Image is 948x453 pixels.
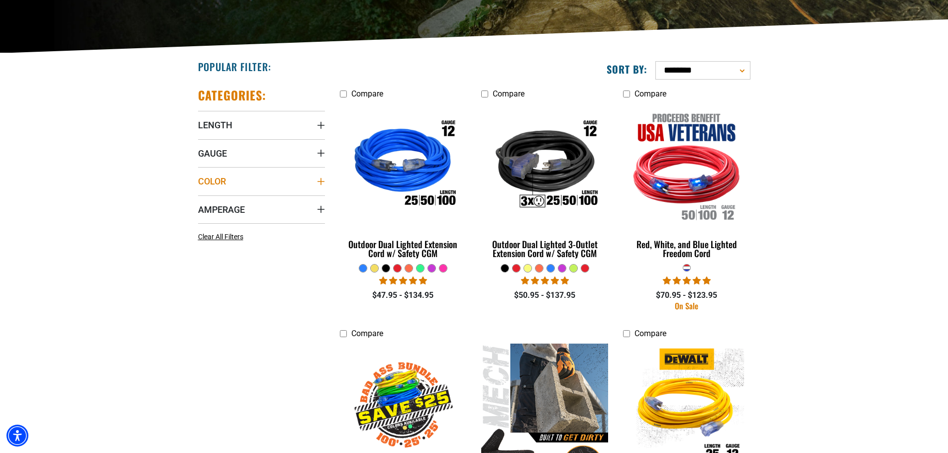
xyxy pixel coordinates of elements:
[198,88,267,103] h2: Categories:
[198,232,247,242] a: Clear All Filters
[198,176,226,187] span: Color
[340,103,467,264] a: Outdoor Dual Lighted Extension Cord w/ Safety CGM Outdoor Dual Lighted Extension Cord w/ Safety CGM
[481,289,608,301] div: $50.95 - $137.95
[624,108,749,223] img: Red, White, and Blue Lighted Freedom Cord
[481,240,608,258] div: Outdoor Dual Lighted 3-Outlet Extension Cord w/ Safety CGM
[493,89,525,98] span: Compare
[663,276,711,285] span: 5.00 stars
[521,276,569,285] span: 4.80 stars
[198,148,227,159] span: Gauge
[198,111,325,139] summary: Length
[634,329,666,338] span: Compare
[379,276,427,285] span: 4.82 stars
[607,63,647,76] label: Sort by:
[198,139,325,167] summary: Gauge
[340,108,466,223] img: Outdoor Dual Lighted Extension Cord w/ Safety CGM
[198,60,271,73] h2: Popular Filter:
[6,425,28,447] div: Accessibility Menu
[198,204,245,215] span: Amperage
[351,329,383,338] span: Compare
[198,195,325,223] summary: Amperage
[623,103,750,264] a: Red, White, and Blue Lighted Freedom Cord Red, White, and Blue Lighted Freedom Cord
[481,103,608,264] a: Outdoor Dual Lighted 3-Outlet Extension Cord w/ Safety CGM Outdoor Dual Lighted 3-Outlet Extensio...
[634,89,666,98] span: Compare
[623,289,750,301] div: $70.95 - $123.95
[482,108,608,223] img: Outdoor Dual Lighted 3-Outlet Extension Cord w/ Safety CGM
[623,240,750,258] div: Red, White, and Blue Lighted Freedom Cord
[198,119,232,131] span: Length
[351,89,383,98] span: Compare
[198,233,243,241] span: Clear All Filters
[623,302,750,310] div: On Sale
[198,167,325,195] summary: Color
[340,240,467,258] div: Outdoor Dual Lighted Extension Cord w/ Safety CGM
[340,289,467,301] div: $47.95 - $134.95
